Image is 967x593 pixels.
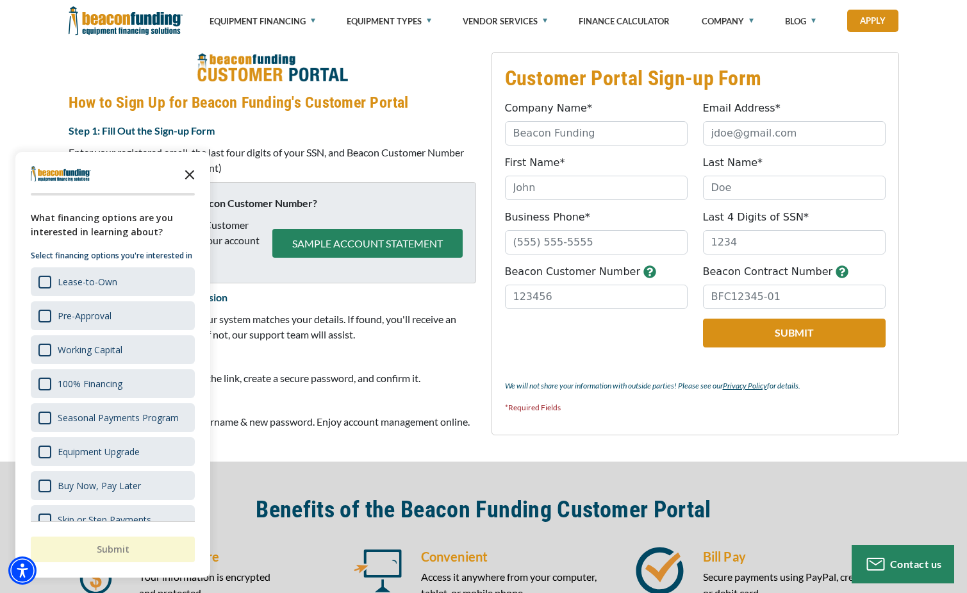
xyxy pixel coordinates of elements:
[505,378,886,394] p: We will not share your information with outside parties! Please see our for details.
[15,152,210,578] div: Survey
[31,249,195,262] p: Select financing options you're interested in
[723,381,767,390] a: Privacy Policy
[505,264,641,280] label: Beacon Customer Number
[505,101,592,116] label: Company Name*
[272,229,463,258] button: SAMPLE ACCOUNT STATEMENT
[58,276,117,288] div: Lease-to-Own
[643,264,656,280] button: button
[703,547,899,566] h5: Bill Pay
[69,124,215,137] strong: Step 1: Fill Out the Sign-up Form
[31,301,195,330] div: Pre-Approval
[505,400,886,415] p: *Required Fields
[58,378,122,390] div: 100% Financing
[58,344,122,356] div: Working Capital
[31,403,195,432] div: Seasonal Payments Program
[852,545,954,583] button: Contact us
[505,65,886,91] h3: Customer Portal Sign-up Form
[31,505,195,534] div: Skip or Step Payments
[8,556,37,585] div: Accessibility Menu
[505,210,590,225] label: Business Phone*
[703,121,886,146] input: jdoe@gmail.com
[505,285,688,309] input: 123456
[703,230,886,255] input: 1234
[890,558,942,570] span: Contact us
[847,10,898,32] a: Apply
[31,335,195,364] div: Working Capital
[505,230,688,255] input: (555) 555-5555
[31,369,195,398] div: 100% Financing
[421,547,617,566] h5: Convenient
[197,52,348,85] img: How to Sign Up for Beacon Funding's Customer Portal
[58,446,140,458] div: Equipment Upgrade
[69,145,476,176] p: Enter your registered email, the last four digits of your SSN, and Beacon Customer Number (found ...
[69,414,476,430] p: Log in with your email as the username & new password. Enjoy account management online.
[69,92,476,113] h4: How to Sign Up for Beacon Funding's Customer Portal
[505,155,565,171] label: First Name*
[58,412,179,424] div: Seasonal Payments Program
[505,176,688,200] input: John
[69,312,476,342] p: Click "submit" for verification; our system matches your details. If found, you'll receive an ema...
[31,211,195,239] div: What financing options are you interested in learning about?
[703,285,886,309] input: BFC12345-01
[31,166,91,181] img: Company logo
[703,319,886,347] button: Submit
[58,480,141,492] div: Buy Now, Pay Later
[31,267,195,296] div: Lease-to-Own
[31,471,195,500] div: Buy Now, Pay Later
[703,210,809,225] label: Last 4 Digits of SSN*
[58,514,151,526] div: Skip or Step Payments
[58,310,112,322] div: Pre-Approval
[703,264,833,280] label: Beacon Contract Number
[139,547,335,566] h5: Safe & Secure
[505,319,661,358] iframe: reCAPTCHA
[69,495,899,524] h2: Benefits of the Beacon Funding Customer Portal
[505,121,688,146] input: Beacon Funding
[31,437,195,466] div: Equipment Upgrade
[836,264,848,280] button: button
[31,537,195,562] button: Submit
[703,155,763,171] label: Last Name*
[69,371,476,386] p: Open the activation email, click the link, create a secure password, and confirm it.
[703,176,886,200] input: Doe
[703,101,781,116] label: Email Address*
[177,161,202,187] button: Close the survey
